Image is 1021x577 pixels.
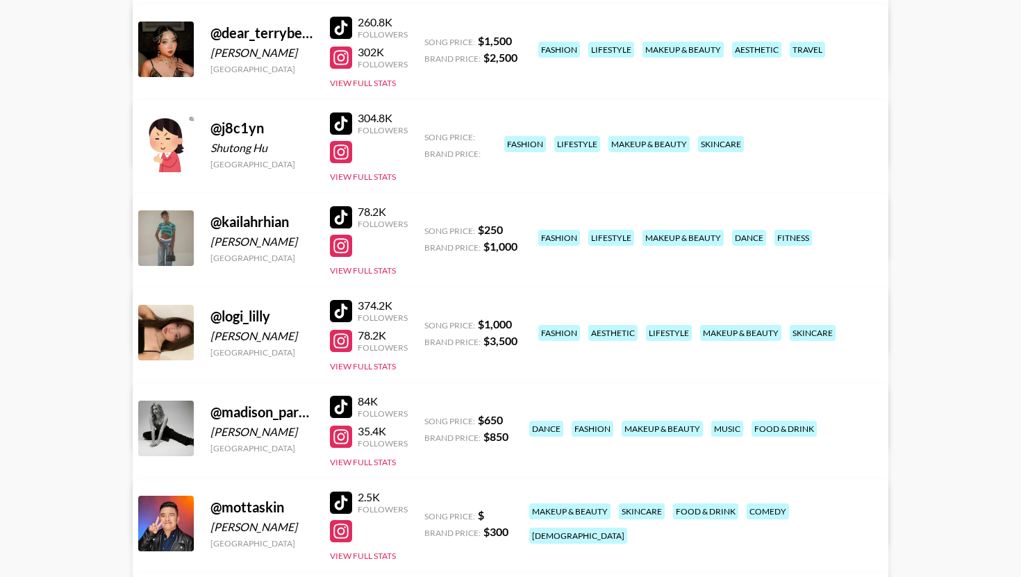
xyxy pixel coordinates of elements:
[358,15,408,29] div: 260.8K
[642,42,724,58] div: makeup & beauty
[358,438,408,449] div: Followers
[358,312,408,323] div: Followers
[210,308,313,325] div: @ logi_lilly
[210,46,313,60] div: [PERSON_NAME]
[529,503,611,519] div: makeup & beauty
[698,136,744,152] div: skincare
[608,136,690,152] div: makeup & beauty
[483,525,508,538] strong: $ 300
[210,347,313,358] div: [GEOGRAPHIC_DATA]
[210,24,313,42] div: @ dear_terryberry
[424,226,475,236] span: Song Price:
[732,230,766,246] div: dance
[483,51,517,64] strong: $ 2,500
[424,37,475,47] span: Song Price:
[424,511,475,521] span: Song Price:
[622,421,703,437] div: makeup & beauty
[358,111,408,125] div: 304.8K
[588,230,634,246] div: lifestyle
[330,361,396,371] button: View Full Stats
[424,320,475,331] span: Song Price:
[358,424,408,438] div: 35.4K
[358,394,408,408] div: 84K
[790,42,825,58] div: travel
[554,136,600,152] div: lifestyle
[478,413,503,426] strong: $ 650
[642,230,724,246] div: makeup & beauty
[210,499,313,516] div: @ mottaskin
[538,230,580,246] div: fashion
[424,433,481,443] span: Brand Price:
[619,503,665,519] div: skincare
[210,425,313,439] div: [PERSON_NAME]
[424,149,481,159] span: Brand Price:
[529,528,627,544] div: [DEMOGRAPHIC_DATA]
[330,172,396,182] button: View Full Stats
[790,325,836,341] div: skincare
[483,334,517,347] strong: $ 3,500
[424,132,475,142] span: Song Price:
[424,53,481,64] span: Brand Price:
[478,223,503,236] strong: $ 250
[529,421,563,437] div: dance
[358,342,408,353] div: Followers
[330,265,396,276] button: View Full Stats
[358,125,408,135] div: Followers
[483,240,517,253] strong: $ 1,000
[330,551,396,561] button: View Full Stats
[210,443,313,453] div: [GEOGRAPHIC_DATA]
[358,299,408,312] div: 374.2K
[588,325,638,341] div: aesthetic
[358,205,408,219] div: 78.2K
[478,34,512,47] strong: $ 1,500
[358,490,408,504] div: 2.5K
[210,213,313,231] div: @ kailahrhian
[424,528,481,538] span: Brand Price:
[588,42,634,58] div: lifestyle
[774,230,812,246] div: fitness
[210,64,313,74] div: [GEOGRAPHIC_DATA]
[358,219,408,229] div: Followers
[330,78,396,88] button: View Full Stats
[358,45,408,59] div: 302K
[711,421,743,437] div: music
[483,430,508,443] strong: $ 850
[646,325,692,341] div: lifestyle
[538,42,580,58] div: fashion
[210,253,313,263] div: [GEOGRAPHIC_DATA]
[700,325,781,341] div: makeup & beauty
[330,457,396,467] button: View Full Stats
[538,325,580,341] div: fashion
[732,42,781,58] div: aesthetic
[358,504,408,515] div: Followers
[210,403,313,421] div: @ madison_parkinson1
[358,29,408,40] div: Followers
[424,242,481,253] span: Brand Price:
[210,141,313,155] div: Shutong Hu
[358,328,408,342] div: 78.2K
[210,538,313,549] div: [GEOGRAPHIC_DATA]
[572,421,613,437] div: fashion
[358,59,408,69] div: Followers
[210,159,313,169] div: [GEOGRAPHIC_DATA]
[747,503,789,519] div: comedy
[358,408,408,419] div: Followers
[673,503,738,519] div: food & drink
[478,508,484,521] strong: $
[504,136,546,152] div: fashion
[210,235,313,249] div: [PERSON_NAME]
[478,317,512,331] strong: $ 1,000
[210,329,313,343] div: [PERSON_NAME]
[424,337,481,347] span: Brand Price:
[752,421,817,437] div: food & drink
[210,520,313,534] div: [PERSON_NAME]
[210,119,313,137] div: @ j8c1yn
[424,416,475,426] span: Song Price:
